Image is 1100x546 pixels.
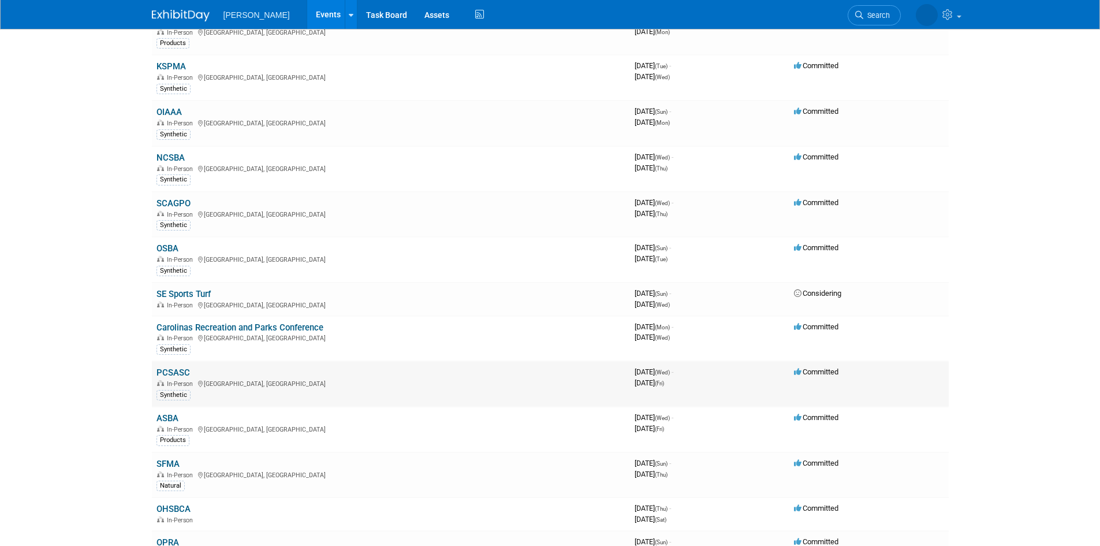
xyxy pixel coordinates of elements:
[167,74,196,81] span: In-Person
[655,506,668,512] span: (Thu)
[156,378,625,388] div: [GEOGRAPHIC_DATA], [GEOGRAPHIC_DATA]
[635,459,671,467] span: [DATE]
[156,435,189,445] div: Products
[156,243,178,254] a: OSBA
[655,291,668,297] span: (Sun)
[916,4,938,26] img: Leona Burton Rojas
[635,198,673,207] span: [DATE]
[167,256,196,263] span: In-Person
[655,426,664,432] span: (Fri)
[167,517,196,524] span: In-Person
[655,29,670,35] span: (Mon)
[167,29,196,36] span: In-Person
[156,107,182,117] a: OIAAA
[156,254,625,263] div: [GEOGRAPHIC_DATA], [GEOGRAPHIC_DATA]
[156,27,625,36] div: [GEOGRAPHIC_DATA], [GEOGRAPHIC_DATA]
[655,415,670,421] span: (Wed)
[167,120,196,127] span: In-Person
[157,517,164,522] img: In-Person Event
[794,537,838,546] span: Committed
[156,470,625,479] div: [GEOGRAPHIC_DATA], [GEOGRAPHIC_DATA]
[863,11,890,20] span: Search
[635,61,671,70] span: [DATE]
[156,174,191,185] div: Synthetic
[157,165,164,171] img: In-Person Event
[672,153,673,161] span: -
[635,470,668,478] span: [DATE]
[669,107,671,116] span: -
[669,243,671,252] span: -
[669,61,671,70] span: -
[167,211,196,218] span: In-Person
[635,378,664,387] span: [DATE]
[156,220,191,231] div: Synthetic
[156,390,191,400] div: Synthetic
[167,426,196,433] span: In-Person
[157,29,164,35] img: In-Person Event
[669,537,671,546] span: -
[655,211,668,217] span: (Thu)
[156,198,191,209] a: SCAGPO
[156,84,191,94] div: Synthetic
[157,471,164,477] img: In-Person Event
[655,460,668,467] span: (Sun)
[655,517,666,523] span: (Sat)
[669,459,671,467] span: -
[794,322,838,331] span: Committed
[157,74,164,80] img: In-Person Event
[635,289,671,298] span: [DATE]
[655,165,668,172] span: (Thu)
[635,515,666,523] span: [DATE]
[156,333,625,342] div: [GEOGRAPHIC_DATA], [GEOGRAPHIC_DATA]
[156,424,625,433] div: [GEOGRAPHIC_DATA], [GEOGRAPHIC_DATA]
[156,289,211,299] a: SE Sports Turf
[635,118,670,127] span: [DATE]
[635,164,668,172] span: [DATE]
[167,471,196,479] span: In-Person
[655,369,670,376] span: (Wed)
[672,198,673,207] span: -
[655,380,664,387] span: (Fri)
[156,129,191,140] div: Synthetic
[669,289,671,298] span: -
[157,211,164,217] img: In-Person Event
[655,539,668,545] span: (Sun)
[848,5,901,25] a: Search
[156,459,180,469] a: SFMA
[156,153,185,163] a: NCSBA
[794,459,838,467] span: Committed
[655,324,670,330] span: (Mon)
[672,322,673,331] span: -
[794,243,838,252] span: Committed
[156,38,189,49] div: Products
[156,209,625,218] div: [GEOGRAPHIC_DATA], [GEOGRAPHIC_DATA]
[655,120,670,126] span: (Mon)
[794,413,838,422] span: Committed
[157,380,164,386] img: In-Person Event
[157,302,164,307] img: In-Person Event
[156,266,191,276] div: Synthetic
[156,322,323,333] a: Carolinas Recreation and Parks Conference
[794,153,838,161] span: Committed
[794,61,838,70] span: Committed
[794,107,838,116] span: Committed
[635,424,664,433] span: [DATE]
[635,504,671,512] span: [DATE]
[655,63,668,69] span: (Tue)
[655,245,668,251] span: (Sun)
[672,367,673,376] span: -
[635,209,668,218] span: [DATE]
[635,27,670,36] span: [DATE]
[156,481,185,491] div: Natural
[156,413,178,424] a: ASBA
[794,198,838,207] span: Committed
[635,72,670,81] span: [DATE]
[157,335,164,340] img: In-Person Event
[157,256,164,262] img: In-Person Event
[156,367,190,378] a: PCSASC
[669,504,671,512] span: -
[156,300,625,309] div: [GEOGRAPHIC_DATA], [GEOGRAPHIC_DATA]
[157,426,164,432] img: In-Person Event
[635,537,671,546] span: [DATE]
[635,413,673,422] span: [DATE]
